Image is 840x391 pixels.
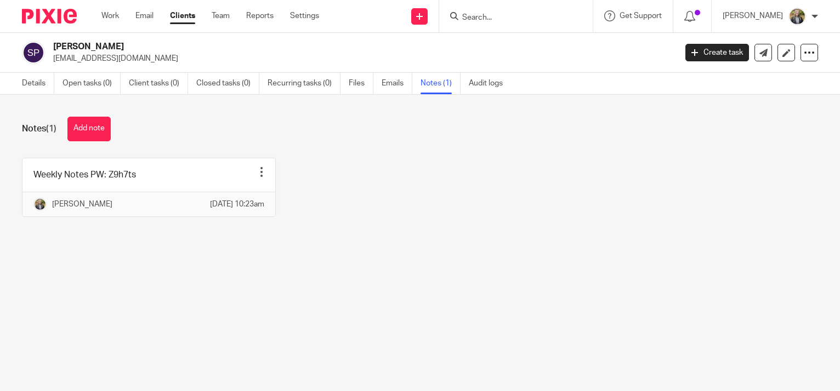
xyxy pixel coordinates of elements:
a: Send new email [754,44,772,61]
button: Add note [67,117,111,141]
a: Notes (1) [421,73,461,94]
img: image.jpg [33,198,47,211]
a: Create task [685,44,749,61]
span: (1) [46,124,56,133]
a: Open tasks (0) [63,73,121,94]
span: Get Support [620,12,662,20]
h1: Notes [22,123,56,135]
h2: [PERSON_NAME] [53,41,546,53]
input: Search [461,13,560,23]
a: Emails [382,73,412,94]
a: Recurring tasks (0) [268,73,340,94]
a: Work [101,10,119,21]
img: svg%3E [22,41,45,64]
p: [EMAIL_ADDRESS][DOMAIN_NAME] [53,53,669,64]
a: Settings [290,10,319,21]
a: Email [135,10,154,21]
a: Audit logs [469,73,511,94]
a: Team [212,10,230,21]
p: [PERSON_NAME] [52,199,112,210]
a: Clients [170,10,195,21]
p: [PERSON_NAME] [723,10,783,21]
img: Pixie [22,9,77,24]
a: Edit client [777,44,795,61]
a: Closed tasks (0) [196,73,259,94]
a: Details [22,73,54,94]
a: Client tasks (0) [129,73,188,94]
a: Files [349,73,373,94]
p: [DATE] 10:23am [210,199,264,210]
a: Reports [246,10,274,21]
img: image.jpg [788,8,806,25]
